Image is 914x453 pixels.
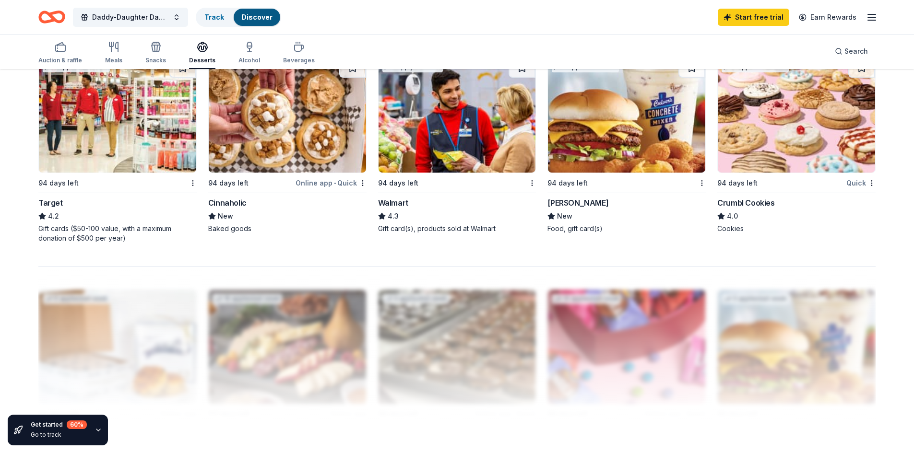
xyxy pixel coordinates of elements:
div: Desserts [189,57,215,64]
div: Baked goods [208,224,367,233]
button: Daddy-Daughter Dance [73,8,188,27]
div: Walmart [378,197,408,209]
div: [PERSON_NAME] [547,197,608,209]
div: 94 days left [38,177,79,189]
button: Beverages [283,37,315,69]
a: Earn Rewards [793,9,862,26]
span: • [334,179,336,187]
div: Gift card(s), products sold at Walmart [378,224,536,233]
span: 4.3 [388,210,399,222]
div: Snacks [145,57,166,64]
span: New [218,210,233,222]
div: 94 days left [208,177,249,189]
div: Online app Quick [296,177,367,189]
div: Food, gift card(s) [547,224,706,233]
div: 94 days left [547,177,588,189]
a: Image for Culver's 5 applieslast week94 days left[PERSON_NAME]NewFood, gift card(s) [547,58,706,233]
div: Gift cards ($50-100 value, with a maximum donation of $500 per year) [38,224,197,243]
div: Get started [31,420,87,429]
a: Start free trial [718,9,789,26]
img: Image for Walmart [379,58,536,173]
div: 94 days left [717,177,758,189]
span: Search [844,46,868,57]
a: Image for Cinnaholic94 days leftOnline app•QuickCinnaholicNewBaked goods [208,58,367,233]
div: Auction & raffle [38,57,82,64]
div: Alcohol [238,57,260,64]
img: Image for Cinnaholic [209,58,366,173]
span: 4.2 [48,210,59,222]
div: Crumbl Cookies [717,197,774,209]
button: TrackDiscover [196,8,281,27]
img: Image for Target [39,58,196,173]
span: New [557,210,572,222]
div: 60 % [67,420,87,429]
span: Daddy-Daughter Dance [92,12,169,23]
div: Meals [105,57,122,64]
span: 4.0 [727,210,738,222]
a: Image for Crumbl Cookies2 applieslast week94 days leftQuickCrumbl Cookies4.0Cookies [717,58,876,233]
button: Desserts [189,37,215,69]
a: Discover [241,13,273,21]
div: Target [38,197,63,209]
button: Meals [105,37,122,69]
button: Auction & raffle [38,37,82,69]
div: Cinnaholic [208,197,247,209]
button: Snacks [145,37,166,69]
button: Search [827,42,876,61]
div: Go to track [31,431,87,439]
a: Image for Target3 applieslast week94 days leftTarget4.2Gift cards ($50-100 value, with a maximum ... [38,58,197,243]
div: 94 days left [378,177,418,189]
img: Image for Culver's [548,58,705,173]
div: Quick [846,177,876,189]
button: Alcohol [238,37,260,69]
a: Home [38,6,65,28]
a: Image for Walmart1 applylast week94 days leftWalmart4.3Gift card(s), products sold at Walmart [378,58,536,233]
a: Track [204,13,224,21]
div: Beverages [283,57,315,64]
img: Image for Crumbl Cookies [718,58,875,173]
div: Cookies [717,224,876,233]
